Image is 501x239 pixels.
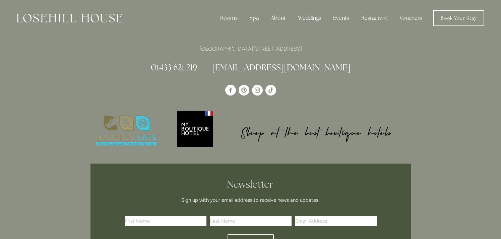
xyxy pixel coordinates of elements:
[252,85,263,96] a: Instagram
[265,85,276,96] a: TikTok
[215,11,243,25] div: Rooms
[212,62,351,73] a: [EMAIL_ADDRESS][DOMAIN_NAME]
[293,11,326,25] div: Weddings
[328,11,355,25] div: Events
[90,110,162,152] img: Nature's Safe - Logo
[265,11,291,25] div: About
[127,196,374,204] p: Sign up with your email address to receive news and updates.
[225,85,236,96] a: Losehill House Hotel & Spa
[239,85,249,96] a: Pinterest
[151,62,197,73] a: 01433 621 219
[17,14,122,22] img: Losehill House
[394,11,427,25] a: Vouchers
[295,216,377,226] input: Email Address
[356,11,393,25] div: Restaurant
[433,10,484,26] a: Book Your Stay
[173,110,411,147] img: My Boutique Hotel - Logo
[210,216,292,226] input: Last Name
[125,216,206,226] input: First Name
[244,11,264,25] div: Spa
[127,178,374,190] h2: Newsletter
[90,44,411,53] p: [GEOGRAPHIC_DATA][STREET_ADDRESS]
